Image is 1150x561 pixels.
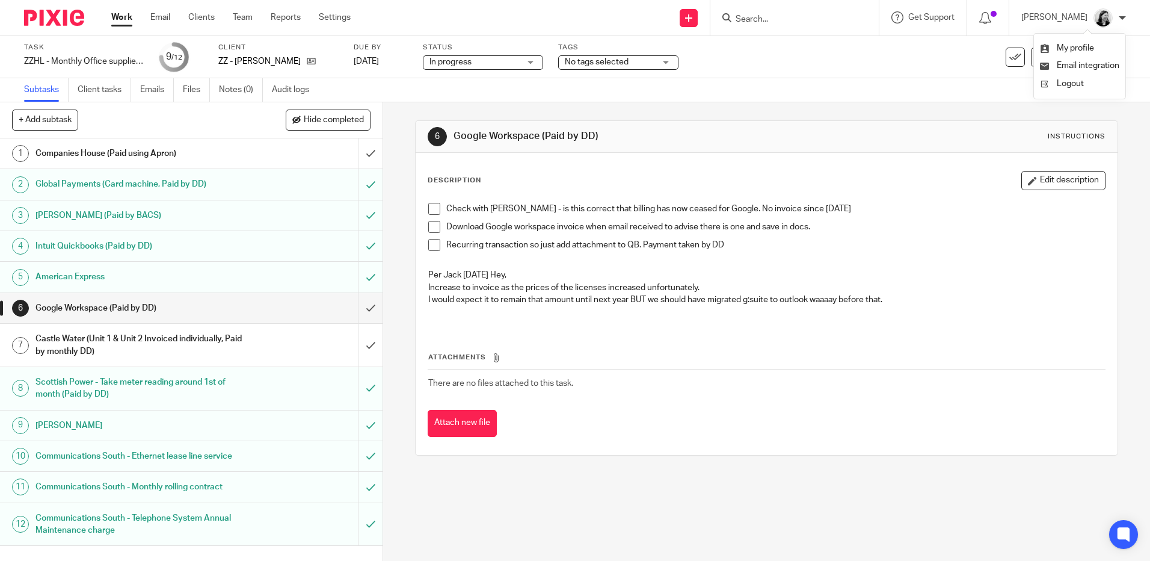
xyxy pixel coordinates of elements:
[12,380,29,397] div: 8
[24,55,144,67] div: ZZHL - Monthly Office suppliers invoices
[12,238,29,255] div: 4
[734,14,843,25] input: Search
[12,448,29,465] div: 10
[24,78,69,102] a: Subtasks
[354,57,379,66] span: [DATE]
[35,206,242,225] h1: [PERSON_NAME] (Paid by BACS)
[446,239,1104,251] p: Recurring transaction so just add attachment to QB. Payment taken by DD
[35,417,242,435] h1: [PERSON_NAME]
[1021,171,1105,190] button: Edit description
[908,13,955,22] span: Get Support
[12,479,29,495] div: 11
[428,282,1104,294] p: Increase to invoice as the prices of the licenses increased unfortunately.
[428,294,1104,306] p: I would expect it to remain that amount until next year BUT we should have migrated g:suite to ou...
[35,373,242,404] h1: Scottish Power - Take meter reading around 1st of month (Paid by DD)
[35,509,242,540] h1: Communications South - Telephone System Annual Maintenance charge
[1040,44,1094,52] a: My profile
[35,447,242,465] h1: Communications South - Ethernet lease line service
[24,43,144,52] label: Task
[12,145,29,162] div: 1
[454,130,792,143] h1: Google Workspace (Paid by DD)
[35,268,242,286] h1: American Express
[319,11,351,23] a: Settings
[446,221,1104,233] p: Download Google workspace invoice when email received to advise there is one and save in docs.
[171,54,182,61] small: /12
[1040,75,1119,93] a: Logout
[428,354,486,361] span: Attachments
[35,175,242,193] h1: Global Payments (Card machine, Paid by DD)
[1057,79,1084,88] span: Logout
[1093,8,1113,28] img: Helen_2025.jpg
[188,11,215,23] a: Clients
[423,43,543,52] label: Status
[12,176,29,193] div: 2
[12,337,29,354] div: 7
[111,11,132,23] a: Work
[304,116,364,125] span: Hide completed
[428,269,1104,281] p: Per Jack [DATE] Hey,
[428,379,573,388] span: There are no files attached to this task.
[558,43,678,52] label: Tags
[12,417,29,434] div: 9
[286,110,371,130] button: Hide completed
[429,58,472,66] span: In progress
[78,78,131,102] a: Client tasks
[35,237,242,255] h1: Intuit Quickbooks (Paid by DD)
[218,55,301,67] p: ZZ - [PERSON_NAME]
[183,78,210,102] a: Files
[35,478,242,496] h1: Communications South - Monthly rolling contract
[354,43,408,52] label: Due by
[428,127,447,146] div: 6
[565,58,629,66] span: No tags selected
[1057,44,1094,52] span: My profile
[35,299,242,317] h1: Google Workspace (Paid by DD)
[428,410,497,437] button: Attach new file
[272,78,318,102] a: Audit logs
[1021,11,1087,23] p: [PERSON_NAME]
[166,50,182,64] div: 9
[1057,61,1119,70] span: Email integration
[12,300,29,317] div: 6
[219,78,263,102] a: Notes (0)
[12,207,29,224] div: 3
[218,43,339,52] label: Client
[233,11,253,23] a: Team
[271,11,301,23] a: Reports
[12,269,29,286] div: 5
[24,10,84,26] img: Pixie
[12,516,29,533] div: 12
[1040,61,1119,70] a: Email integration
[35,144,242,163] h1: Companies House (Paid using Apron)
[446,203,1104,215] p: Check with [PERSON_NAME] - is this correct that billing has now ceased for Google. No invoice sin...
[12,110,78,130] button: + Add subtask
[428,176,481,185] p: Description
[1048,132,1105,141] div: Instructions
[150,11,170,23] a: Email
[35,330,242,361] h1: Castle Water (Unit 1 & Unit 2 Invoiced individually, Paid by monthly DD)
[140,78,174,102] a: Emails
